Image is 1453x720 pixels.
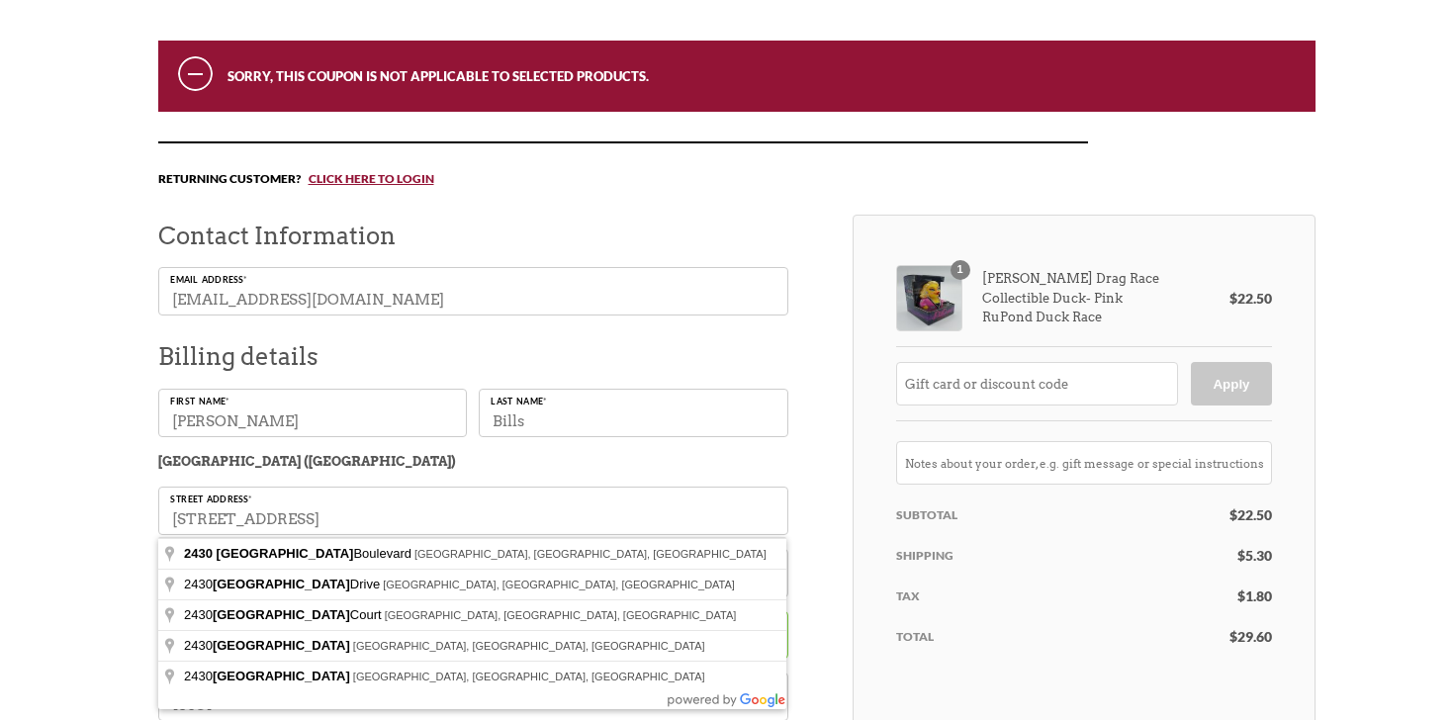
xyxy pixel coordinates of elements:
[1237,547,1272,564] bdi: 5.30
[353,640,705,652] span: [GEOGRAPHIC_DATA], [GEOGRAPHIC_DATA], [GEOGRAPHIC_DATA]
[184,607,385,622] span: 2430 Court
[385,609,737,621] span: [GEOGRAPHIC_DATA], [GEOGRAPHIC_DATA], [GEOGRAPHIC_DATA]
[896,535,1229,576] th: Shipping
[414,548,767,560] span: [GEOGRAPHIC_DATA], [GEOGRAPHIC_DATA], [GEOGRAPHIC_DATA]
[1229,506,1237,523] span: $
[184,546,414,561] span: Boulevard
[1229,290,1272,307] bdi: 22.50
[1237,547,1245,564] span: $
[158,454,456,469] strong: [GEOGRAPHIC_DATA] ([GEOGRAPHIC_DATA])
[217,546,354,561] span: [GEOGRAPHIC_DATA]
[951,260,970,280] div: 1
[301,171,434,186] a: Click here to login
[158,335,788,378] h3: Billing details
[896,265,1171,331] div: [PERSON_NAME] Drag Race Collectible Duck- Pink RuPond Duck Race
[383,579,735,590] span: [GEOGRAPHIC_DATA], [GEOGRAPHIC_DATA], [GEOGRAPHIC_DATA]
[1229,506,1272,523] bdi: 22.50
[1229,628,1237,645] span: $
[896,616,1229,657] th: Total
[213,577,350,591] span: [GEOGRAPHIC_DATA]
[1229,290,1237,307] span: $
[184,638,353,653] span: 2430
[213,638,350,653] span: [GEOGRAPHIC_DATA]
[896,576,1229,616] th: Tax
[184,577,383,591] span: 2430 Drive
[896,441,1272,485] input: Notes about your order, e.g. gift message or special instructions
[1237,587,1272,604] bdi: 1.80
[158,215,788,257] h3: Contact Information
[1191,362,1271,405] button: Apply
[1229,628,1272,645] bdi: 29.60
[1237,587,1245,604] span: $
[353,671,705,682] span: [GEOGRAPHIC_DATA], [GEOGRAPHIC_DATA], [GEOGRAPHIC_DATA]
[184,669,353,683] span: 2430
[896,495,1229,535] th: Subtotal
[158,141,1088,215] div: Returning customer?
[184,546,213,561] span: 2430
[213,607,350,622] span: [GEOGRAPHIC_DATA]
[896,362,1178,405] input: Gift card or discount code
[213,669,350,683] span: [GEOGRAPHIC_DATA]
[227,65,1286,87] li: Sorry, this coupon is not applicable to selected products.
